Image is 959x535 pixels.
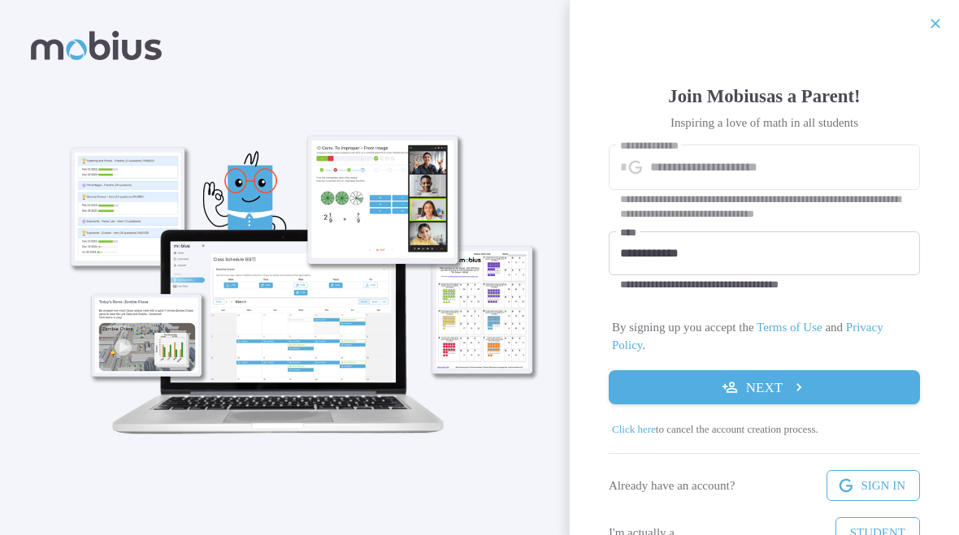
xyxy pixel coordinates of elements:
[609,477,753,494] p: Already have an account?
[661,114,869,132] p: Inspiring a love of math in all students
[826,470,920,501] a: Sign In
[777,319,854,334] a: Terms of Use
[46,80,549,450] img: parent_1-illustration
[612,421,917,437] p: to cancel the account creation process .
[655,81,874,110] h4: Join Mobius as a Parent !
[609,370,920,404] button: Next
[612,422,664,435] span: Click here
[612,337,690,352] a: Privacy Policy
[612,318,917,354] p: By signing up you accept the and .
